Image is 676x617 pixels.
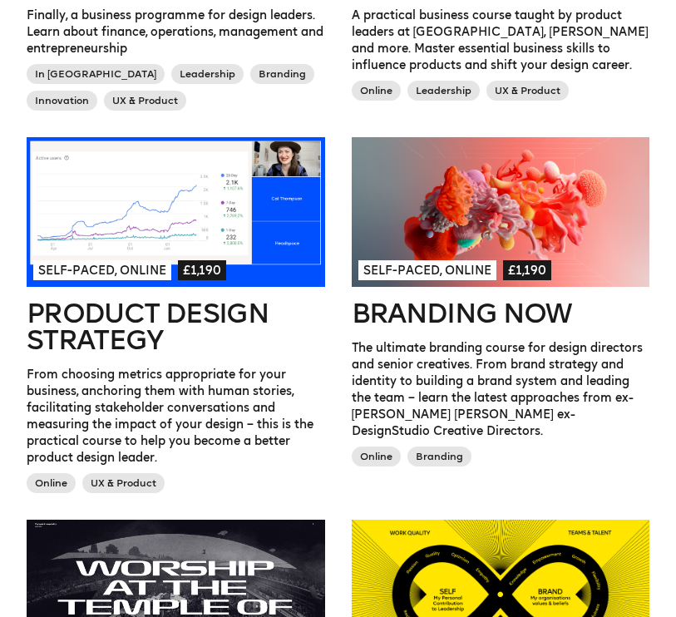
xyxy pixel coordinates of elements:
span: UX & Product [486,81,569,101]
span: Online [352,81,401,101]
a: Self-paced, Online£1,190Branding NowThe ultimate branding course for design directors and senior ... [352,137,650,472]
p: A practical business course taught by product leaders at [GEOGRAPHIC_DATA], [PERSON_NAME] and mor... [352,7,650,74]
span: Innovation [27,91,97,111]
span: Branding [250,64,314,84]
p: The ultimate branding course for design directors and senior creatives. From brand strategy and i... [352,340,650,440]
span: £1,190 [178,260,226,280]
span: UX & Product [104,91,186,111]
p: From choosing metrics appropriate for your business, anchoring them with human stories, facilitat... [27,367,325,466]
span: Self-paced, Online [358,260,496,280]
span: Online [352,447,401,466]
span: £1,190 [503,260,551,280]
span: Leadership [407,81,480,101]
span: Branding [407,447,471,466]
h2: Product Design Strategy [27,300,325,353]
span: Leadership [171,64,244,84]
a: Self-paced, Online£1,190Product Design StrategyFrom choosing metrics appropriate for your busines... [27,137,325,499]
p: Finally, a business programme for design leaders. Learn about finance, operations, management and... [27,7,325,57]
span: Self-paced, Online [33,260,171,280]
span: In [GEOGRAPHIC_DATA] [27,64,165,84]
span: UX & Product [82,473,165,493]
span: Online [27,473,76,493]
h2: Branding Now [352,300,650,327]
